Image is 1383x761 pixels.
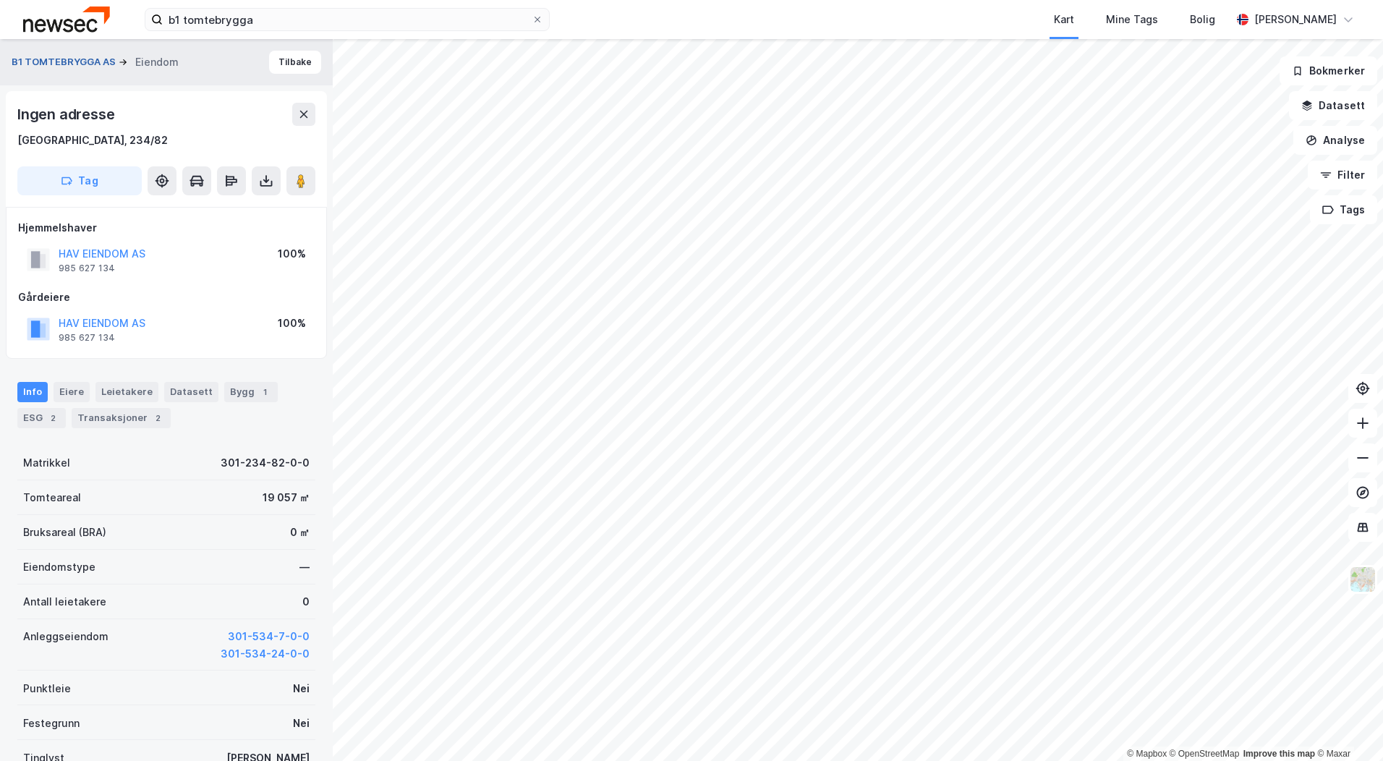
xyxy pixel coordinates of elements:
div: Transaksjoner [72,408,171,428]
div: Bygg [224,382,278,402]
div: 2 [46,411,60,425]
div: Bolig [1190,11,1215,28]
div: Datasett [164,382,218,402]
button: Analyse [1293,126,1377,155]
div: 2 [150,411,165,425]
button: Tag [17,166,142,195]
div: 0 ㎡ [290,524,310,541]
div: Kontrollprogram for chat [1311,692,1383,761]
div: Hjemmelshaver [18,219,315,237]
button: Bokmerker [1280,56,1377,85]
div: Anleggseiendom [23,628,108,645]
div: 1 [258,385,272,399]
button: Datasett [1289,91,1377,120]
img: newsec-logo.f6e21ccffca1b3a03d2d.png [23,7,110,32]
div: Festegrunn [23,715,80,732]
button: 301-534-24-0-0 [221,645,310,663]
div: 985 627 134 [59,263,115,274]
a: Improve this map [1243,749,1315,759]
img: Z [1349,566,1376,593]
div: 100% [278,245,306,263]
div: Kart [1054,11,1074,28]
div: Matrikkel [23,454,70,472]
div: — [299,558,310,576]
div: 985 627 134 [59,332,115,344]
div: Gårdeiere [18,289,315,306]
div: Nei [293,680,310,697]
div: Eiere [54,382,90,402]
div: Info [17,382,48,402]
div: Leietakere [95,382,158,402]
button: B1 TOMTEBRYGGA AS [12,55,119,69]
input: Søk på adresse, matrikkel, gårdeiere, leietakere eller personer [163,9,532,30]
div: Punktleie [23,680,71,697]
div: 0 [302,593,310,611]
div: Ingen adresse [17,103,117,126]
div: Eiendomstype [23,558,95,576]
div: Nei [293,715,310,732]
div: Mine Tags [1106,11,1158,28]
a: OpenStreetMap [1170,749,1240,759]
button: Tilbake [269,51,321,74]
div: Eiendom [135,54,179,71]
div: [PERSON_NAME] [1254,11,1337,28]
div: 19 057 ㎡ [263,489,310,506]
div: Bruksareal (BRA) [23,524,106,541]
div: 301-234-82-0-0 [221,454,310,472]
div: ESG [17,408,66,428]
div: 100% [278,315,306,332]
iframe: Chat Widget [1311,692,1383,761]
button: Filter [1308,161,1377,190]
button: 301-534-7-0-0 [228,628,310,645]
div: Tomteareal [23,489,81,506]
div: [GEOGRAPHIC_DATA], 234/82 [17,132,168,149]
a: Mapbox [1127,749,1167,759]
div: Antall leietakere [23,593,106,611]
button: Tags [1310,195,1377,224]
